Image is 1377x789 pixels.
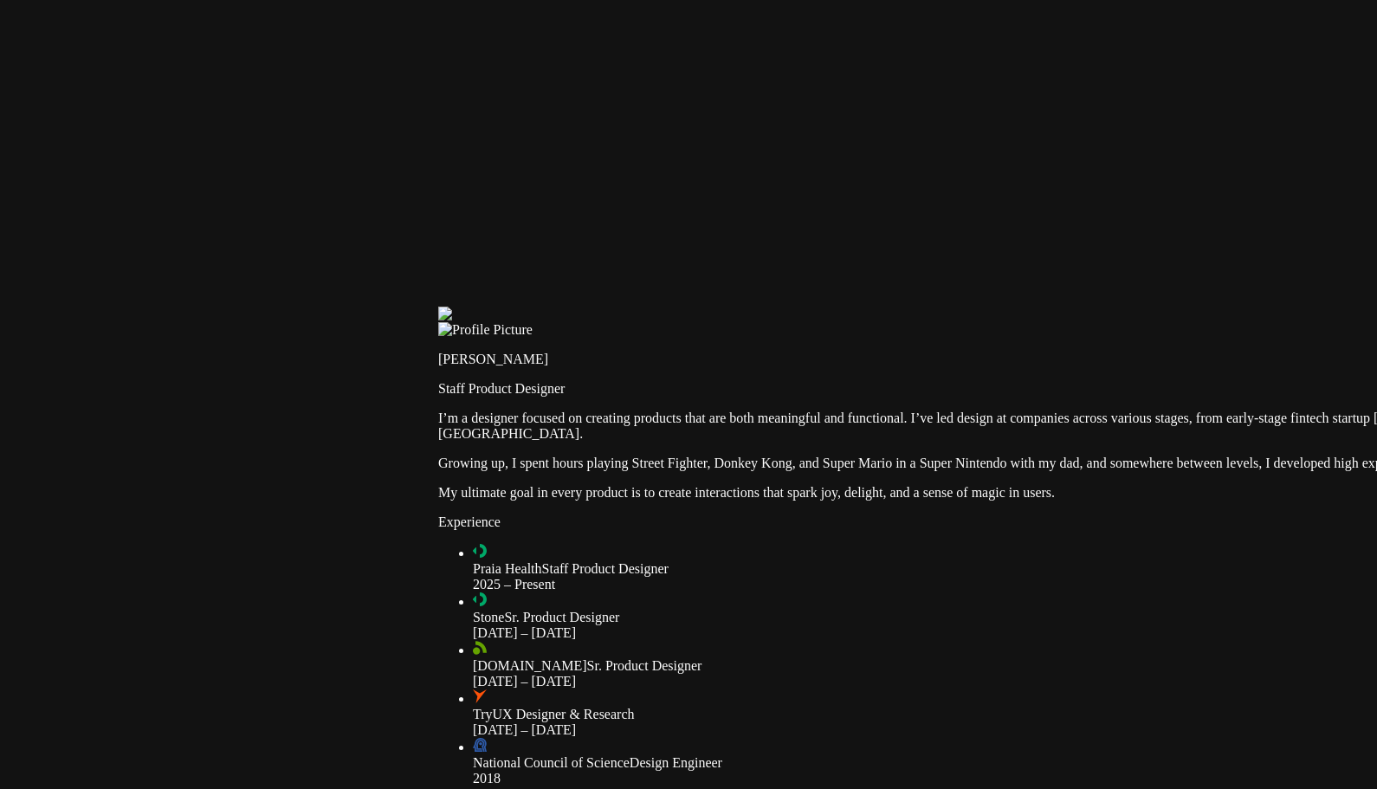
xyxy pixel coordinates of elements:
span: Try [473,707,493,721]
span: UX Designer & Research [493,707,635,721]
span: Praia Health [473,561,542,576]
img: Profile example [438,307,540,322]
span: Staff Product Designer [542,561,669,576]
span: National Council of Science [473,755,630,770]
span: [DOMAIN_NAME] [473,658,587,673]
span: Sr. Product Designer [587,658,702,673]
span: Design Engineer [630,755,722,770]
span: Sr. Product Designer [504,610,619,624]
img: Profile Picture [438,322,533,338]
span: Stone [473,610,504,624]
